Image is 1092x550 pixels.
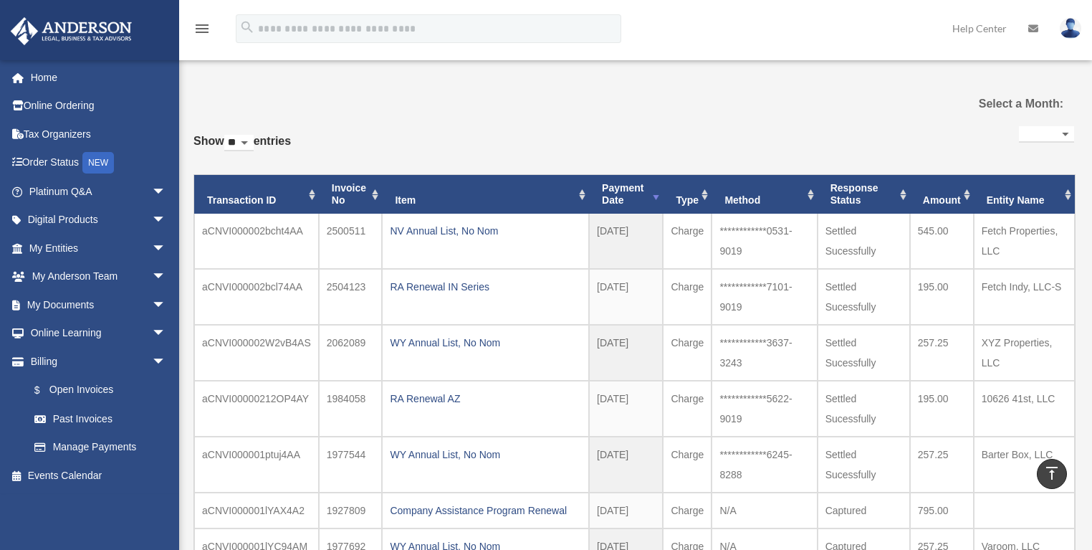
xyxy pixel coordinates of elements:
[910,214,974,269] td: 545.00
[152,347,181,376] span: arrow_drop_down
[974,437,1075,493] td: Barter Box, LLC
[974,381,1075,437] td: 10626 41st, LLC
[239,19,255,35] i: search
[382,175,589,214] th: Item: activate to sort column ascending
[589,325,663,381] td: [DATE]
[194,493,319,528] td: aCNVI000001lYAX4A2
[910,381,974,437] td: 195.00
[10,461,188,490] a: Events Calendar
[1037,459,1067,489] a: vertical_align_top
[193,131,291,166] label: Show entries
[390,333,581,353] div: WY Annual List, No Nom
[10,148,188,178] a: Order StatusNEW
[152,177,181,207] span: arrow_drop_down
[20,376,188,405] a: $Open Invoices
[152,262,181,292] span: arrow_drop_down
[319,175,383,214] th: Invoice No: activate to sort column ascending
[818,493,910,528] td: Captured
[20,433,188,462] a: Manage Payments
[390,501,581,521] div: Company Assistance Program Renewal
[589,437,663,493] td: [DATE]
[589,493,663,528] td: [DATE]
[589,214,663,269] td: [DATE]
[194,175,319,214] th: Transaction ID: activate to sort column ascending
[589,381,663,437] td: [DATE]
[10,319,188,348] a: Online Learningarrow_drop_down
[319,493,383,528] td: 1927809
[319,214,383,269] td: 2500511
[818,269,910,325] td: Settled Sucessfully
[910,437,974,493] td: 257.25
[10,63,188,92] a: Home
[663,175,712,214] th: Type: activate to sort column ascending
[319,381,383,437] td: 1984058
[390,277,581,297] div: RA Renewal IN Series
[589,175,663,214] th: Payment Date: activate to sort column ascending
[974,269,1075,325] td: Fetch Indy, LLC-S
[910,269,974,325] td: 195.00
[663,437,712,493] td: Charge
[663,381,712,437] td: Charge
[974,214,1075,269] td: Fetch Properties, LLC
[20,404,181,433] a: Past Invoices
[193,20,211,37] i: menu
[1060,18,1081,39] img: User Pic
[152,319,181,349] span: arrow_drop_down
[974,325,1075,381] td: XYZ Properties, LLC
[193,25,211,37] a: menu
[10,120,188,148] a: Tax Organizers
[10,92,188,120] a: Online Ordering
[910,493,974,528] td: 795.00
[390,221,581,241] div: NV Annual List, No Nom
[10,177,188,206] a: Platinum Q&Aarrow_drop_down
[224,135,254,151] select: Showentries
[663,493,712,528] td: Charge
[82,152,114,174] div: NEW
[10,234,188,262] a: My Entitiesarrow_drop_down
[663,269,712,325] td: Charge
[10,347,188,376] a: Billingarrow_drop_down
[818,381,910,437] td: Settled Sucessfully
[818,325,910,381] td: Settled Sucessfully
[390,445,581,465] div: WY Annual List, No Nom
[194,381,319,437] td: aCNVI00000212OP4AY
[194,214,319,269] td: aCNVI000002bcht4AA
[663,325,712,381] td: Charge
[910,175,974,214] th: Amount: activate to sort column ascending
[390,389,581,409] div: RA Renewal AZ
[938,94,1063,114] label: Select a Month:
[319,269,383,325] td: 2504123
[319,325,383,381] td: 2062089
[974,175,1075,214] th: Entity Name: activate to sort column ascending
[10,290,188,319] a: My Documentsarrow_drop_down
[152,290,181,320] span: arrow_drop_down
[1043,465,1060,482] i: vertical_align_top
[194,437,319,493] td: aCNVI000001ptuj4AA
[589,269,663,325] td: [DATE]
[152,206,181,235] span: arrow_drop_down
[194,325,319,381] td: aCNVI000002W2vB4AS
[10,206,188,234] a: Digital Productsarrow_drop_down
[663,214,712,269] td: Charge
[6,17,136,45] img: Anderson Advisors Platinum Portal
[818,175,910,214] th: Response Status: activate to sort column ascending
[194,269,319,325] td: aCNVI000002bcl74AA
[818,214,910,269] td: Settled Sucessfully
[712,493,817,528] td: N/A
[42,381,49,399] span: $
[910,325,974,381] td: 257.25
[319,437,383,493] td: 1977544
[10,262,188,291] a: My Anderson Teamarrow_drop_down
[818,437,910,493] td: Settled Sucessfully
[712,175,817,214] th: Method: activate to sort column ascending
[152,234,181,263] span: arrow_drop_down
